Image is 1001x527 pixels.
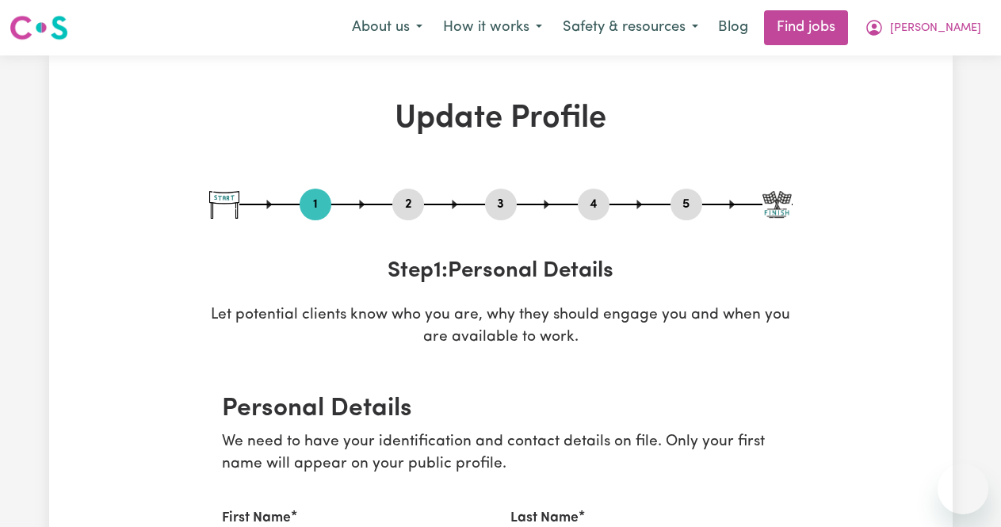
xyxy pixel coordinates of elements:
iframe: Button to launch messaging window [938,464,988,514]
button: How it works [433,11,552,44]
h3: Step 1 : Personal Details [209,258,793,285]
button: Go to step 4 [578,194,609,215]
button: Safety & resources [552,11,709,44]
p: Let potential clients know who you are, why they should engage you and when you are available to ... [209,304,793,350]
button: Go to step 1 [300,194,331,215]
img: Careseekers logo [10,13,68,42]
a: Careseekers logo [10,10,68,46]
a: Blog [709,10,758,45]
button: My Account [854,11,991,44]
h1: Update Profile [209,100,793,138]
span: [PERSON_NAME] [890,20,981,37]
button: Go to step 5 [671,194,702,215]
button: Go to step 2 [392,194,424,215]
p: We need to have your identification and contact details on file. Only your first name will appear... [222,431,780,477]
h2: Personal Details [222,394,780,424]
a: Find jobs [764,10,848,45]
button: About us [342,11,433,44]
button: Go to step 3 [485,194,517,215]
